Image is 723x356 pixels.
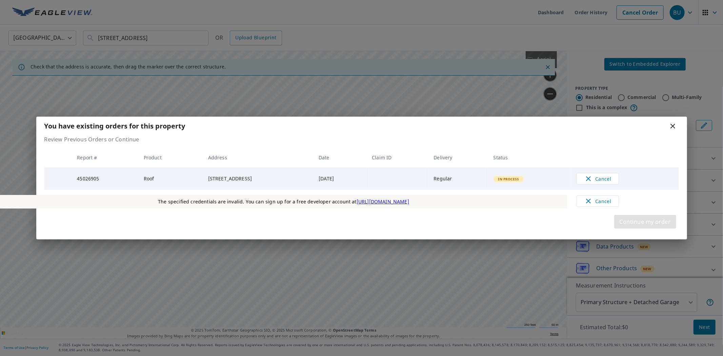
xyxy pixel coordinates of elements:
[203,147,313,167] th: Address
[577,195,619,207] button: Cancel
[428,167,488,190] td: Regular
[614,215,676,229] button: Continue my order
[620,217,671,226] span: Continue my order
[72,147,138,167] th: Report #
[72,190,138,212] td: 45026873
[138,147,203,167] th: Product
[138,190,203,212] td: Premium
[208,175,308,182] div: [STREET_ADDRESS]
[138,167,203,190] td: Roof
[584,197,612,205] span: Cancel
[577,173,619,184] button: Cancel
[72,167,138,190] td: 45026905
[488,147,571,167] th: Status
[44,121,185,131] b: You have existing orders for this property
[313,167,366,190] td: [DATE]
[44,135,679,143] p: Review Previous Orders or Continue
[357,198,409,205] a: [URL][DOMAIN_NAME]
[366,147,428,167] th: Claim ID
[428,190,488,212] td: Regular
[494,177,523,181] span: In Process
[584,175,612,183] span: Cancel
[313,147,366,167] th: Date
[428,147,488,167] th: Delivery
[313,190,366,212] td: [DATE]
